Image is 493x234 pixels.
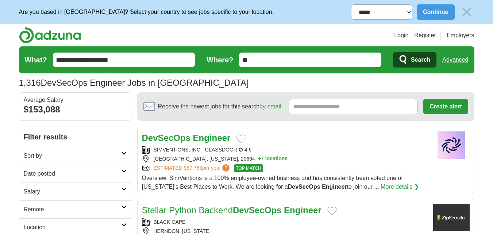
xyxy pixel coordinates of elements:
[417,4,454,20] button: Continue
[394,31,408,40] a: Login
[433,204,470,231] img: Company logo
[207,54,233,65] label: Where?
[411,53,430,67] span: Search
[259,103,281,110] a: by email
[142,205,321,215] a: Stellar Python BackendDevSecOps Engineer
[19,8,274,16] p: Are you based in [GEOGRAPHIC_DATA]? Select your country to see jobs specific to your location.
[142,146,427,154] div: SIMVENTIONS, INC - GLASSDOOR ✪ 4.6
[19,76,41,89] span: 1,316
[142,175,403,190] span: Overview: SimVentions is a 100% employee-owned business and has consistently been voted one of [U...
[193,133,231,143] strong: Engineer
[234,164,263,172] span: TOP MATCH
[154,164,231,172] a: ESTIMATED:$87,763per year?
[459,4,474,20] img: icon_close_no_bg.svg
[19,183,131,200] a: Salary
[142,133,190,143] strong: DevSecOps
[393,52,436,68] button: Search
[284,205,321,215] strong: Engineer
[258,155,288,163] button: +7 locations
[288,184,320,190] strong: DevSecOps
[236,134,246,143] button: Add to favorite jobs
[142,133,231,143] a: DevSecOps Engineer
[24,223,121,232] h2: Location
[233,205,281,215] strong: DevSecOps
[19,147,131,165] a: Sort by
[442,53,468,67] a: Advanced
[25,54,47,65] label: What?
[19,127,131,147] h2: Filter results
[327,207,337,215] button: Add to favorite jobs
[24,169,121,178] h2: Date posted
[24,205,121,214] h2: Remote
[184,165,202,171] span: $87,763
[142,218,427,226] div: BLACK CAPE
[423,99,468,114] button: Create alert
[381,183,419,191] a: More details ❯
[19,200,131,218] a: Remote
[222,164,230,172] span: ?
[158,102,283,111] span: Receive the newest jobs for this search :
[414,31,436,40] a: Register
[24,151,121,160] h2: Sort by
[322,184,347,190] strong: Engineer
[19,27,81,43] img: Adzuna logo
[24,103,127,116] div: $153,088
[447,31,474,40] a: Employers
[258,155,261,163] span: +
[19,78,249,88] h1: DevSecOps Engineer Jobs in [GEOGRAPHIC_DATA]
[433,131,470,159] img: Company logo
[142,155,427,163] div: [GEOGRAPHIC_DATA], [US_STATE], 20664
[24,187,121,196] h2: Salary
[19,165,131,183] a: Date posted
[24,97,127,103] div: Average Salary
